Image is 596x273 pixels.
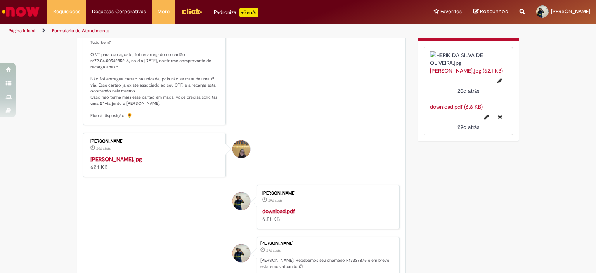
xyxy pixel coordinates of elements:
time: 30/07/2025 14:23:56 [457,123,479,130]
button: Editar nome de arquivo download.pdf [480,111,494,123]
div: 62.1 KB [90,155,220,171]
img: ServiceNow [1,4,41,19]
time: 07/08/2025 14:52:44 [96,146,111,151]
span: [PERSON_NAME] [551,8,590,15]
span: More [158,8,170,16]
span: 20d atrás [457,87,479,94]
p: +GenAi [239,8,258,17]
img: click_logo_yellow_360x200.png [181,5,202,17]
div: Herik Da Silva De Oliveira [232,192,250,210]
img: HERIK DA SILVA DE OLIVEIRA.jpg [430,51,507,67]
p: [PERSON_NAME], boa tarde! Tudo bem? O VT para uso agosto, foi recarregado no cartão nº72.04.00542... [90,33,220,119]
span: Despesas Corporativas [92,8,146,16]
span: 29d atrás [457,123,479,130]
div: [PERSON_NAME] [260,241,395,246]
p: [PERSON_NAME]! Recebemos seu chamado R13337875 e em breve estaremos atuando. [260,257,395,270]
time: 30/07/2025 14:24:00 [266,248,281,253]
div: [PERSON_NAME] [90,139,220,144]
a: Formulário de Atendimento [52,28,109,34]
div: Padroniza [214,8,258,17]
button: Editar nome de arquivo HERIK DA SILVA DE OLIVEIRA.jpg [493,75,507,87]
div: Amanda De Campos Gomes Do Nascimento [232,140,250,158]
a: download.pdf (6.8 KB) [430,103,483,110]
div: Herik Da Silva De Oliveira [232,244,250,262]
time: 30/07/2025 14:23:56 [268,198,282,203]
span: 29d atrás [268,198,282,203]
span: Favoritos [440,8,462,16]
div: [PERSON_NAME] [262,191,392,196]
div: 6.81 KB [262,207,392,223]
a: download.pdf [262,208,295,215]
a: Página inicial [9,28,35,34]
time: 07/08/2025 14:52:44 [457,87,479,94]
button: Excluir download.pdf [493,111,507,123]
span: Rascunhos [480,8,508,15]
span: 29d atrás [266,248,281,253]
span: Requisições [53,8,80,16]
span: 20d atrás [96,146,111,151]
ul: Trilhas de página [6,24,392,38]
a: [PERSON_NAME].jpg [90,156,142,163]
a: [PERSON_NAME].jpg (62.1 KB) [430,67,503,74]
a: Rascunhos [473,8,508,16]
